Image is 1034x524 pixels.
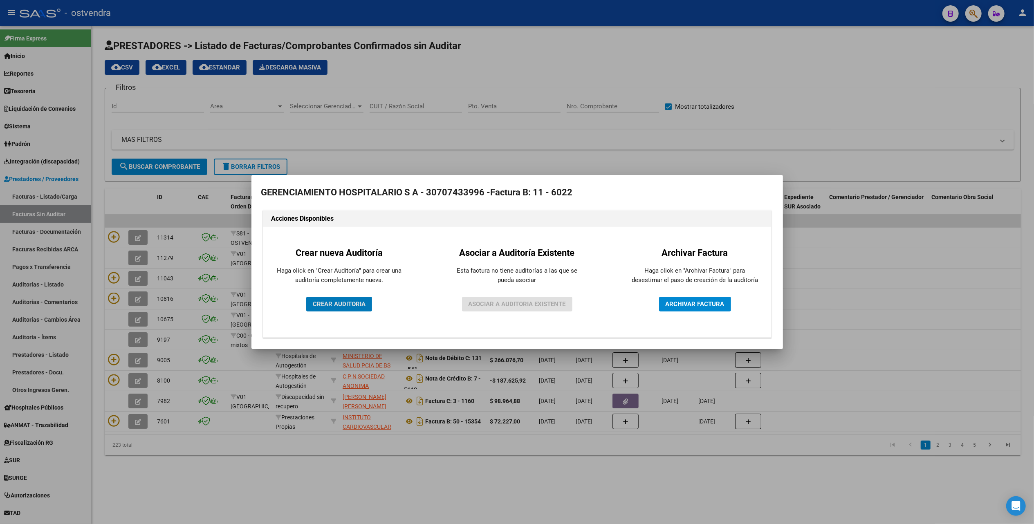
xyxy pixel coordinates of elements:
h1: Acciones Disponibles [271,214,763,224]
span: ASOCIAR A AUDITORIA EXISTENTE [469,300,566,308]
h2: Asociar a Auditoría Existente [454,246,581,260]
p: Esta factura no tiene auditorías a las que se pueda asociar [454,266,581,284]
strong: Factura B: 11 - 6022 [491,187,573,197]
p: Haga click en "Crear Auditoría" para crear una auditoría completamente nueva. [276,266,403,284]
h2: Crear nueva Auditoría [276,246,403,260]
button: ARCHIVAR FACTURA [659,297,731,311]
button: ASOCIAR A AUDITORIA EXISTENTE [462,297,572,311]
h2: GERENCIAMIENTO HOSPITALARIO S A - 30707433996 - [261,185,773,200]
span: CREAR AUDITORIA [313,300,366,308]
button: CREAR AUDITORIA [306,297,372,311]
p: Haga click en "Archivar Factura" para desestimar el paso de creación de la auditoría [632,266,758,284]
div: Open Intercom Messenger [1006,496,1026,516]
span: ARCHIVAR FACTURA [666,300,724,308]
h2: Archivar Factura [632,246,758,260]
